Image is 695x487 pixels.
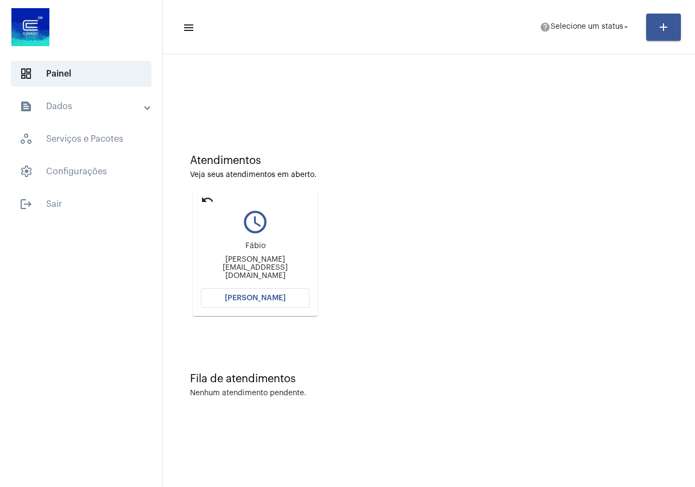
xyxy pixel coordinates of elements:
[201,193,214,206] mat-icon: undo
[20,165,33,178] span: sidenav icon
[201,208,309,236] mat-icon: query_builder
[20,198,33,211] mat-icon: sidenav icon
[533,16,637,38] button: Selecione um status
[201,288,309,308] button: [PERSON_NAME]
[540,22,551,33] mat-icon: help
[20,100,145,113] mat-panel-title: Dados
[182,21,193,34] mat-icon: sidenav icon
[11,159,151,185] span: Configurações
[201,256,309,280] div: [PERSON_NAME][EMAIL_ADDRESS][DOMAIN_NAME]
[621,22,631,32] mat-icon: arrow_drop_down
[657,21,670,34] mat-icon: add
[9,5,52,49] img: d4669ae0-8c07-2337-4f67-34b0df7f5ae4.jpeg
[551,23,623,31] span: Selecione um status
[190,373,668,385] div: Fila de atendimentos
[7,93,162,119] mat-expansion-panel-header: sidenav iconDados
[225,294,286,302] span: [PERSON_NAME]
[190,155,668,167] div: Atendimentos
[190,171,668,179] div: Veja seus atendimentos em aberto.
[201,242,309,250] div: Fábio
[20,67,33,80] span: sidenav icon
[11,61,151,87] span: Painel
[20,132,33,146] span: sidenav icon
[11,191,151,217] span: Sair
[190,389,306,397] div: Nenhum atendimento pendente.
[20,100,33,113] mat-icon: sidenav icon
[11,126,151,152] span: Serviços e Pacotes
